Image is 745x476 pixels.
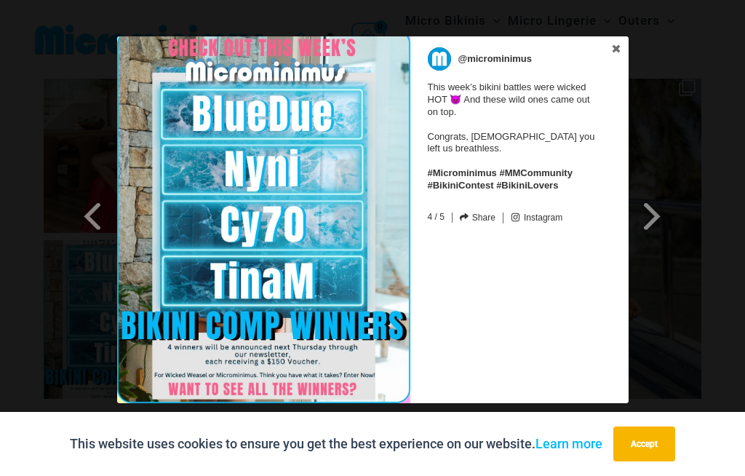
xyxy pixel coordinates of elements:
[428,209,445,222] span: 4 / 5
[428,74,602,192] span: This week’s bikini battles were wicked HOT 😈 And these wild ones came out on top. Congrats, [DEMO...
[460,213,495,223] a: Share
[496,180,558,191] a: #BikiniLovers
[117,36,410,403] img: This week’s bikini battles were wicked HOT 😈 And these wild ones came out on top. <br> <br> Congr...
[428,47,602,71] a: @microminimus
[458,47,533,71] p: @microminimus
[428,47,451,71] img: microminimus.jpg
[70,433,602,455] p: This website uses cookies to ensure you get the best experience on our website.
[511,213,562,223] a: Instagram
[613,427,675,461] button: Accept
[499,167,572,178] a: #MMCommunity
[428,180,494,191] a: #BikiniContest
[535,436,602,451] a: Learn more
[428,167,497,178] a: #Microminimus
